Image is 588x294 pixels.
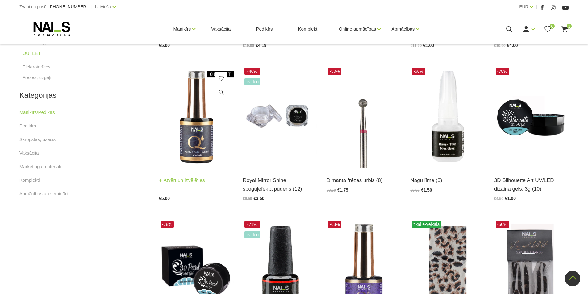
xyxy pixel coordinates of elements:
span: €4.00 [507,43,518,48]
span: €6.50 [243,197,252,201]
span: [PHONE_NUMBER] [49,4,88,9]
span: €4.50 [494,197,503,201]
a: Mārketinga materiāli [19,163,61,170]
a: Komplekti [293,14,323,44]
span: -50% [496,221,509,228]
div: Zvani un pasūti [19,3,88,11]
span: +Video [244,231,261,238]
span: €4.19 [256,43,266,48]
img: Augstas kvalitātes, glazūras efekta dizaina pūderis lieliskam pērļu spīdumam.... [243,66,317,168]
img: Ātri, ērti un vienkārši!Intensīvi pigmentēta gellaka, kas perfekti klājas arī vienā slānī, tādā v... [159,66,233,168]
span: 0 [550,24,555,29]
span: -46% [244,68,261,75]
span: | [536,3,537,11]
span: €1.75 [337,188,348,193]
a: Komplekti [19,176,40,184]
a: Elektroierīces [23,63,51,71]
span: tikai e-veikalā [412,221,441,228]
a: Dimanta frēzes urbis (8) [327,176,401,184]
a: Atvērt un izvēlēties [159,176,205,185]
span: -63% [328,221,341,228]
a: 0 [544,25,552,33]
a: OUTLET [23,50,41,57]
span: €10.00 [243,43,254,48]
a: Vaksācija [206,14,236,44]
span: -50% [328,68,341,75]
span: +Video [244,78,261,85]
a: Apmācības un semināri [19,190,68,197]
span: €3.50 [254,196,265,201]
img: Stipras fiksācijas, ātri žūstoša līme tipsu pielīmēšanai. Garantē maksimālu noturību un ielisku s... [410,66,485,168]
a: Manikīrs [173,17,191,41]
a: [PHONE_NUMBER] [49,5,88,9]
a: Online apmācības [339,17,376,41]
span: €11.20 [410,43,422,48]
img: Noturīgs mākslas gels, kas paredzēts apjoma dizainu veidošanai. 10 sulīgu toņu kompozīcija piedāv... [494,66,569,168]
span: -78% [496,68,509,75]
span: €5.00 [159,196,170,201]
a: Vaksācija [19,149,39,157]
span: €1.00 [505,196,516,201]
a: Apmācības [391,17,415,41]
span: €10.90 [494,43,506,48]
span: -71% [244,221,261,228]
a: Royal Mirror Shine spoguļefekta pūderis (12) [243,176,317,193]
span: €3.00 [410,188,419,193]
a: Latviešu [95,3,111,10]
a: Frēzes, uzgaļi [23,74,51,81]
span: €1.00 [423,43,434,48]
span: €1.50 [421,188,432,193]
a: Manikīrs/Pedikīrs [19,109,55,116]
a: EUR [519,3,528,10]
h2: Kategorijas [19,91,150,99]
a: Pedikīrs [19,122,36,130]
a: Nagu līme (3) [410,176,485,184]
span: | [91,3,92,11]
span: 1 [567,24,572,29]
span: €5.00 [159,43,170,48]
span: €3.50 [327,188,336,193]
a: Pedikīrs [251,14,277,44]
a: 1 [561,25,569,33]
span: -78% [161,221,174,228]
img: Frēzes uzgaļi ātrai un efektīvai gēla un gēllaku noņemšanai, aparāta manikīra un aparāta pedikīra... [327,66,401,168]
a: Skropstas, uzacis [19,136,56,143]
span: -50% [412,68,425,75]
a: 3D Silhouette Art UV/LED dizaina gels, 3g (10) [494,176,569,193]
